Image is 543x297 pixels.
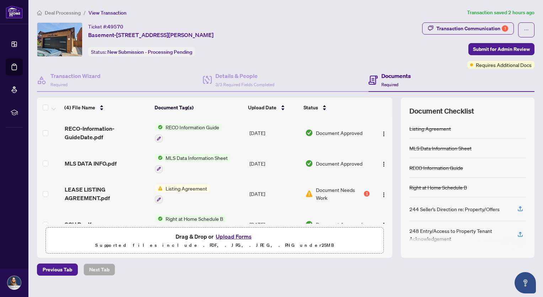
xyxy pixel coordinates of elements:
[378,219,389,230] button: Logo
[502,25,508,32] div: 1
[6,5,23,19] img: logo
[247,179,303,209] td: [DATE]
[163,123,222,131] span: RECO Information Guide
[316,129,362,137] span: Document Approved
[467,9,534,17] article: Transaction saved 2 hours ago
[476,61,532,69] span: Requires Additional Docs
[88,47,195,57] div: Status:
[84,9,86,17] li: /
[247,148,303,179] td: [DATE]
[65,185,150,202] span: LEASE LISTING AGREEMENT.pdf
[45,10,81,16] span: Deal Processing
[163,215,226,223] span: Right at Home Schedule B
[152,98,245,118] th: Document Tag(s)
[378,188,389,199] button: Logo
[381,222,387,228] img: Logo
[37,23,82,56] img: IMG-N12354798_1.jpg
[88,22,123,31] div: Ticket #:
[155,215,226,234] button: Status IconRight at Home Schedule B
[215,82,274,87] span: 3/3 Required Fields Completed
[176,232,254,241] span: Drag & Drop or
[422,22,514,35] button: Transaction Communication1
[215,72,274,80] h4: Details & People
[214,232,254,241] button: Upload Forms
[316,160,362,167] span: Document Approved
[305,129,313,137] img: Document Status
[248,104,276,111] span: Upload Date
[50,82,68,87] span: Required
[155,154,163,162] img: Status Icon
[43,264,72,275] span: Previous Tab
[37,264,78,276] button: Previous Tab
[7,276,21,290] img: Profile Icon
[409,164,463,172] div: RECO Information Guide
[247,209,303,240] td: [DATE]
[303,104,318,111] span: Status
[515,272,536,293] button: Open asap
[155,184,163,192] img: Status Icon
[316,220,362,228] span: Document Approved
[88,10,127,16] span: View Transaction
[163,154,231,162] span: MLS Data Information Sheet
[247,118,303,148] td: [DATE]
[65,159,117,168] span: MLS DATA INFO.pdf
[50,241,379,250] p: Supported files include .PDF, .JPG, .JPEG, .PNG under 25 MB
[381,131,387,137] img: Logo
[524,27,529,32] span: ellipsis
[84,264,115,276] button: Next Tab
[155,154,231,173] button: Status IconMLS Data Information Sheet
[155,123,222,142] button: Status IconRECO Information Guide
[436,23,508,34] div: Transaction Communication
[409,144,472,152] div: MLS Data Information Sheet
[316,186,362,202] span: Document Needs Work
[305,220,313,228] img: Document Status
[155,184,210,204] button: Status IconListing Agreement
[37,10,42,15] span: home
[88,31,214,39] span: Basement-[STREET_ADDRESS][PERSON_NAME]
[64,104,95,111] span: (4) File Name
[378,158,389,169] button: Logo
[107,24,123,30] span: 49570
[305,160,313,167] img: Document Status
[409,183,467,191] div: Right at Home Schedule B
[305,190,313,198] img: Document Status
[381,192,387,198] img: Logo
[409,106,474,116] span: Document Checklist
[61,98,152,118] th: (4) File Name
[409,227,509,243] div: 248 Entry/Access to Property Tenant Acknowledgement
[155,123,163,131] img: Status Icon
[107,49,192,55] span: New Submission - Processing Pending
[409,205,500,213] div: 244 Seller’s Direction re: Property/Offers
[65,220,91,229] span: SCH B.pdf
[364,191,370,197] div: 1
[473,43,530,55] span: Submit for Admin Review
[245,98,301,118] th: Upload Date
[381,161,387,167] img: Logo
[163,184,210,192] span: Listing Agreement
[65,124,150,141] span: RECO-Information-GuideDate.pdf
[409,125,451,132] div: Listing Agreement
[46,228,383,254] span: Drag & Drop orUpload FormsSupported files include .PDF, .JPG, .JPEG, .PNG under25MB
[378,127,389,139] button: Logo
[381,72,411,80] h4: Documents
[381,82,398,87] span: Required
[301,98,370,118] th: Status
[155,215,163,223] img: Status Icon
[468,43,534,55] button: Submit for Admin Review
[50,72,101,80] h4: Transaction Wizard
